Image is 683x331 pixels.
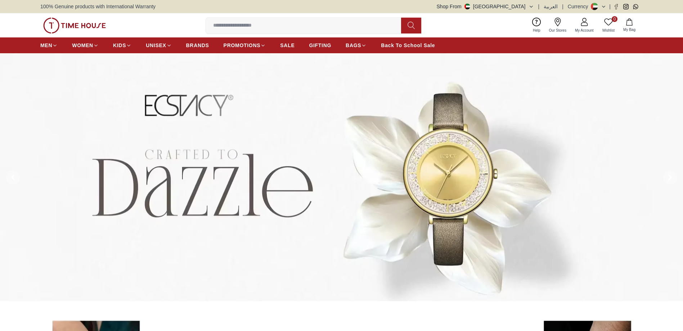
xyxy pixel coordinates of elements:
[598,16,619,35] a: 0Wishlist
[72,42,93,49] span: WOMEN
[464,4,470,9] img: United Arab Emirates
[40,3,156,10] span: 100% Genuine products with International Warranty
[186,39,209,52] a: BRANDS
[544,3,558,10] button: العربية
[620,27,638,32] span: My Bag
[599,28,617,33] span: Wishlist
[545,16,571,35] a: Our Stores
[572,28,597,33] span: My Account
[280,42,295,49] span: SALE
[186,42,209,49] span: BRANDS
[568,3,591,10] div: Currency
[146,39,171,52] a: UNISEX
[309,42,331,49] span: GIFTING
[346,39,367,52] a: BAGS
[309,39,331,52] a: GIFTING
[40,39,58,52] a: MEN
[633,4,638,9] a: Whatsapp
[224,39,266,52] a: PROMOTIONS
[72,39,99,52] a: WOMEN
[623,4,629,9] a: Instagram
[530,28,543,33] span: Help
[146,42,166,49] span: UNISEX
[437,3,534,10] button: Shop From[GEOGRAPHIC_DATA]
[381,39,435,52] a: Back To School Sale
[538,3,540,10] span: |
[529,16,545,35] a: Help
[43,18,106,33] img: ...
[619,17,640,34] button: My Bag
[614,4,619,9] a: Facebook
[113,39,131,52] a: KIDS
[224,42,261,49] span: PROMOTIONS
[381,42,435,49] span: Back To School Sale
[346,42,361,49] span: BAGS
[612,16,617,22] span: 0
[562,3,563,10] span: |
[113,42,126,49] span: KIDS
[40,42,52,49] span: MEN
[609,3,611,10] span: |
[546,28,569,33] span: Our Stores
[280,39,295,52] a: SALE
